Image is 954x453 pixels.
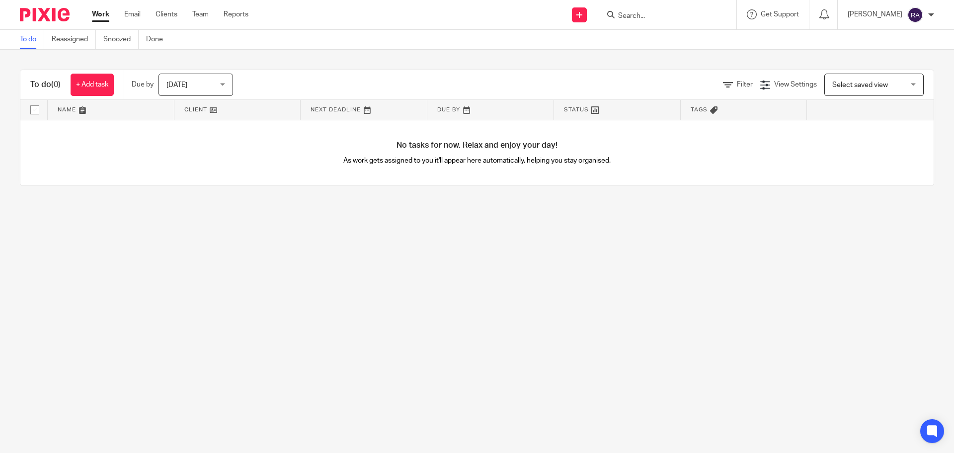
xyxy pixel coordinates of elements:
a: Team [192,9,209,19]
span: Tags [691,107,708,112]
a: To do [20,30,44,49]
span: Get Support [761,11,799,18]
a: Snoozed [103,30,139,49]
span: (0) [51,81,61,89]
img: svg%3E [907,7,923,23]
span: View Settings [774,81,817,88]
a: Work [92,9,109,19]
span: Select saved view [832,82,888,89]
span: [DATE] [166,82,187,89]
a: Reports [224,9,248,19]
a: Email [124,9,141,19]
a: + Add task [71,74,114,96]
img: Pixie [20,8,70,21]
input: Search [617,12,707,21]
a: Done [146,30,170,49]
a: Reassigned [52,30,96,49]
h4: No tasks for now. Relax and enjoy your day! [20,140,934,151]
a: Clients [156,9,177,19]
p: Due by [132,80,154,90]
p: As work gets assigned to you it'll appear here automatically, helping you stay organised. [249,156,706,166]
p: [PERSON_NAME] [848,9,902,19]
span: Filter [737,81,753,88]
h1: To do [30,80,61,90]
